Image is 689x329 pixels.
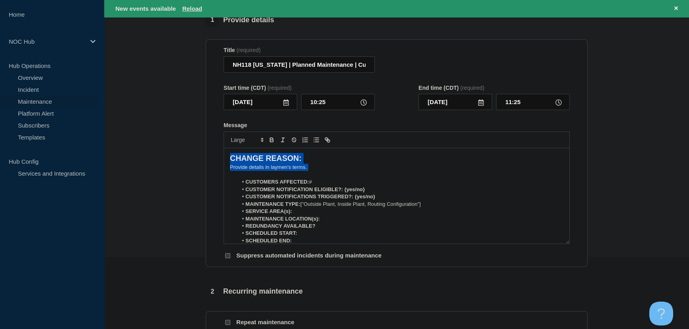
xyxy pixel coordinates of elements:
input: Suppress automated incidents during maintenance [225,253,230,258]
button: Toggle strikethrough text [288,135,300,145]
input: YYYY-MM-DD [418,94,492,110]
li: # [238,178,564,186]
div: Message [224,148,569,244]
strong: MAINTENANCE LOCATION(s): [245,216,320,222]
button: Toggle bulleted list [311,135,322,145]
strong: CUSTOMERS AFFECTED: [245,179,309,185]
button: Reload [182,5,202,12]
strong: CHANGE REASON: [230,154,302,163]
p: Provide details in laymen's terms. [230,164,563,171]
div: Message [224,122,570,128]
strong: SCHEDULED START: [245,230,297,236]
strong: MAINTENANCE TYPE: [245,201,300,207]
button: Toggle link [322,135,333,145]
strong: SCHEDULED END: [245,238,292,244]
button: Toggle italic text [277,135,288,145]
span: New events available [115,5,176,12]
input: Title [224,56,375,73]
strong: REDUNDANCY AVAILABLE? [245,223,315,229]
div: End time (CDT) [418,85,570,91]
strong: SERVICE AREA(s): [245,208,292,214]
input: YYYY-MM-DD [224,94,297,110]
input: HH:MM [496,94,570,110]
span: (required) [460,85,485,91]
p: Repeat maintenance [236,319,294,326]
div: Provide details [206,13,274,27]
span: 2 [206,285,219,298]
button: Toggle ordered list [300,135,311,145]
span: Font size [227,135,266,145]
span: (required) [267,85,292,91]
button: Toggle bold text [266,135,277,145]
iframe: Help Scout Beacon - Open [649,302,673,325]
span: 1 [206,13,219,27]
div: Title [224,47,375,53]
li: ["Outside Plant, Inside Plant, Routing Configuration"] [238,201,564,208]
input: HH:MM [301,94,375,110]
div: Recurring maintenance [206,285,303,298]
strong: CUSTOMER NOTIFICATIONS TRIGGERED?: {yes/no} [245,194,375,199]
strong: CUSTOMER NOTIFICATION ELIGIBLE?: {yes/no} [245,186,365,192]
div: Start time (CDT) [224,85,375,91]
p: NOC Hub [9,38,85,45]
p: Suppress automated incidents during maintenance [236,252,381,259]
span: (required) [236,47,261,53]
input: Repeat maintenance [225,320,230,325]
